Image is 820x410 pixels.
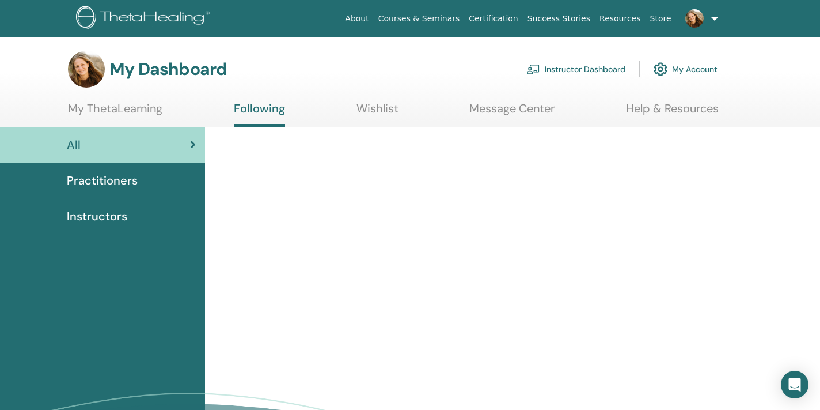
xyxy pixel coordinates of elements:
img: default.jpg [68,51,105,88]
img: cog.svg [654,59,667,79]
a: About [340,8,373,29]
a: Courses & Seminars [374,8,465,29]
a: Wishlist [356,101,398,124]
a: Resources [595,8,646,29]
a: Following [234,101,285,127]
img: default.jpg [685,9,704,28]
a: My ThetaLearning [68,101,162,124]
span: Instructors [67,208,127,225]
a: Store [646,8,676,29]
img: chalkboard-teacher.svg [526,64,540,74]
a: Success Stories [523,8,595,29]
a: My Account [654,57,717,82]
div: Open Intercom Messenger [781,371,808,398]
a: Certification [464,8,522,29]
a: Message Center [469,101,555,124]
img: logo.png [76,6,214,32]
a: Help & Resources [626,101,719,124]
h3: My Dashboard [109,59,227,80]
a: Instructor Dashboard [526,57,625,82]
span: Practitioners [67,172,138,189]
span: All [67,136,81,153]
